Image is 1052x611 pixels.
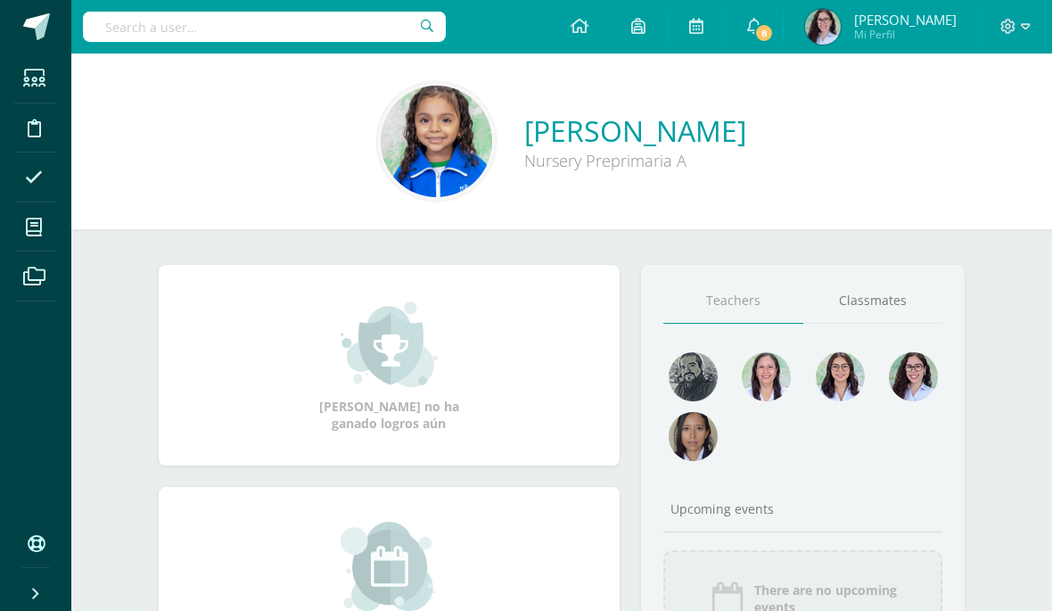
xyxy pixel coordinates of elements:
[854,27,957,42] span: Mi Perfil
[889,352,938,401] img: 2e11c01efca6fc05c1d47e3b721e47b3.png
[300,300,478,432] div: [PERSON_NAME] no ha ganado logros aún
[524,111,746,150] a: [PERSON_NAME]
[669,352,718,401] img: 4179e05c207095638826b52d0d6e7b97.png
[524,150,746,171] div: Nursery Preprimaria A
[805,9,841,45] img: 0340d8c520a2e5a7347d8bd135843a75.png
[341,522,438,611] img: event_small.png
[803,278,943,324] a: Classmates
[669,412,718,461] img: f44f70a6adbdcf0a6c06a725c645ba63.png
[663,278,803,324] a: Teachers
[854,11,957,29] span: [PERSON_NAME]
[381,86,492,197] img: 4767cc4fe5412e7a055399b83dd7bcb6.png
[83,12,446,42] input: Search a user…
[341,300,438,389] img: achievement_small.png
[754,23,774,43] span: 8
[663,500,942,517] div: Upcoming events
[742,352,791,401] img: 78f4197572b4db04b380d46154379998.png
[816,352,865,401] img: e260ab4cbd49883797773f7c2242e5af.png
